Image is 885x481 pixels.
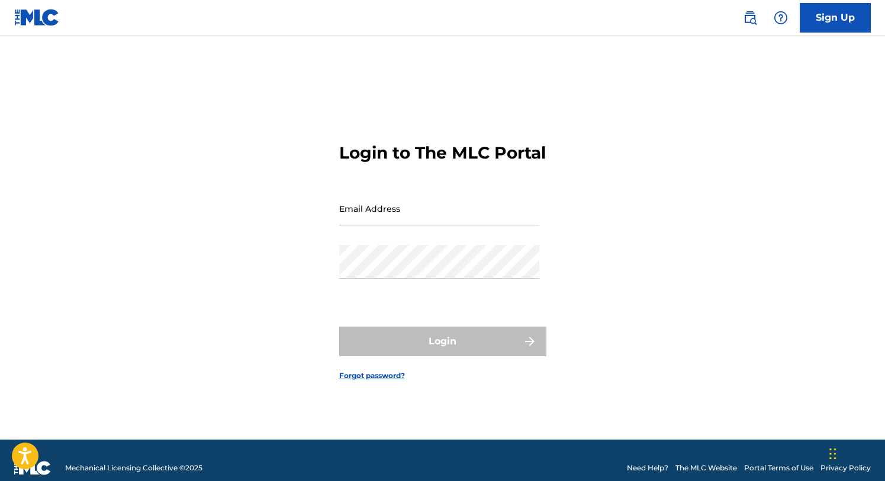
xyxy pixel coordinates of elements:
a: Privacy Policy [820,463,871,473]
a: Forgot password? [339,370,405,381]
a: Public Search [738,6,762,30]
h3: Login to The MLC Portal [339,143,546,163]
a: The MLC Website [675,463,737,473]
a: Portal Terms of Use [744,463,813,473]
a: Need Help? [627,463,668,473]
img: logo [14,461,51,475]
a: Sign Up [800,3,871,33]
div: Help [769,6,793,30]
img: MLC Logo [14,9,60,26]
div: Drag [829,436,836,472]
iframe: Chat Widget [826,424,885,481]
span: Mechanical Licensing Collective © 2025 [65,463,202,473]
img: help [774,11,788,25]
img: search [743,11,757,25]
